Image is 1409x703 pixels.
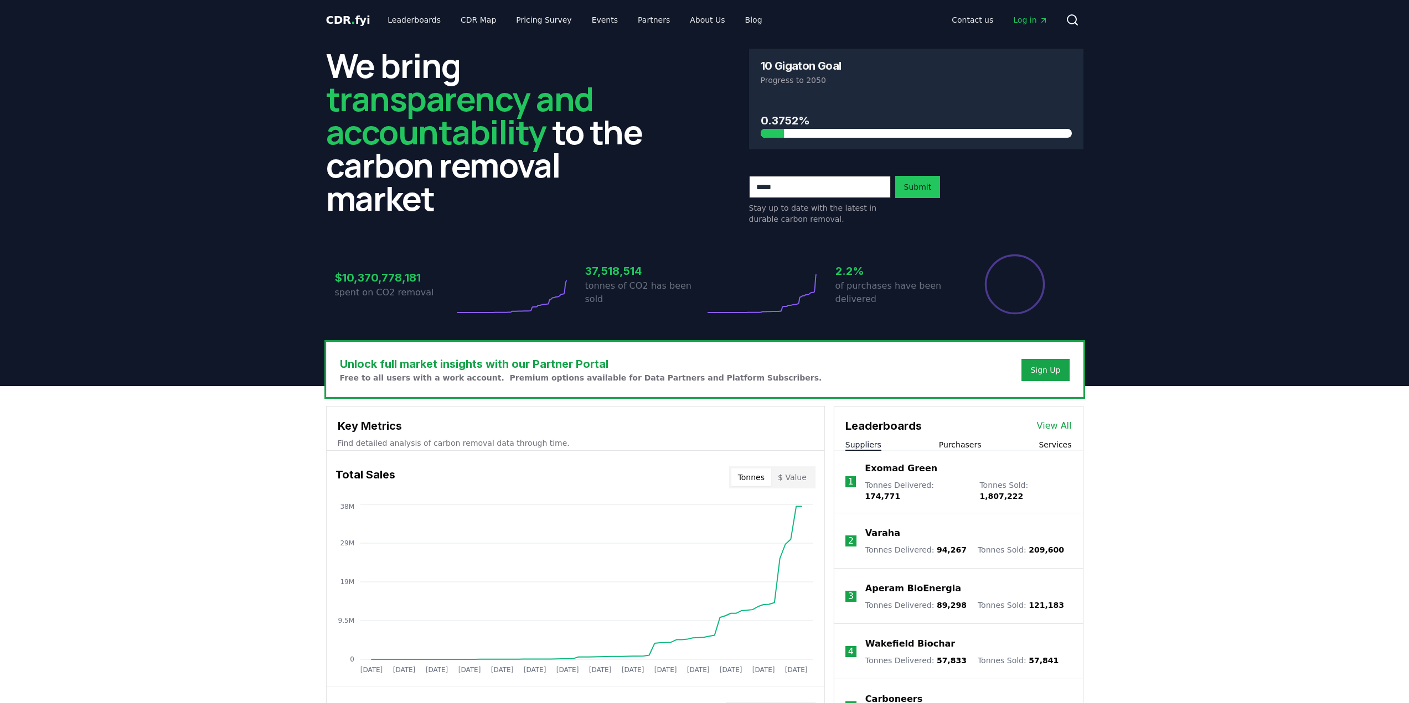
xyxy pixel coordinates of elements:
[1021,359,1069,381] button: Sign Up
[379,10,450,30] a: Leaderboards
[350,655,354,663] tspan: 0
[865,655,967,666] p: Tonnes Delivered :
[621,666,644,674] tspan: [DATE]
[523,666,546,674] tspan: [DATE]
[761,75,1072,86] p: Progress to 2050
[360,666,383,674] tspan: [DATE]
[379,10,771,30] nav: Main
[978,544,1064,555] p: Tonnes Sold :
[937,656,967,665] span: 57,833
[452,10,505,30] a: CDR Map
[943,10,1002,30] a: Contact us
[937,601,967,610] span: 89,298
[736,10,771,30] a: Blog
[425,666,448,674] tspan: [DATE]
[865,492,900,501] span: 174,771
[629,10,679,30] a: Partners
[336,466,395,488] h3: Total Sales
[654,666,677,674] tspan: [DATE]
[1029,656,1059,665] span: 57,841
[338,438,813,449] p: Find detailed analysis of carbon removal data through time.
[585,279,705,306] p: tonnes of CO2 has been sold
[848,590,854,603] p: 3
[937,545,967,554] span: 94,267
[939,439,982,450] button: Purchasers
[340,503,354,511] tspan: 38M
[1004,10,1056,30] a: Log in
[351,13,355,27] span: .
[979,492,1023,501] span: 1,807,222
[895,176,941,198] button: Submit
[761,112,1072,129] h3: 0.3752%
[335,286,455,299] p: spent on CO2 removal
[458,666,481,674] tspan: [DATE]
[771,468,813,486] button: $ Value
[338,418,813,434] h3: Key Metrics
[719,666,742,674] tspan: [DATE]
[1037,419,1072,433] a: View All
[785,666,807,674] tspan: [DATE]
[835,263,955,279] h3: 2.2%
[865,527,900,540] a: Varaha
[848,645,854,658] p: 4
[681,10,734,30] a: About Us
[984,253,1046,315] div: Percentage of sales delivered
[731,468,771,486] button: Tonnes
[752,666,775,674] tspan: [DATE]
[583,10,627,30] a: Events
[507,10,580,30] a: Pricing Survey
[335,269,455,286] h3: $10,370,778,181
[865,544,967,555] p: Tonnes Delivered :
[326,12,370,28] a: CDR.fyi
[1030,364,1060,376] a: Sign Up
[556,666,579,674] tspan: [DATE]
[761,60,842,71] h3: 10 Gigaton Goal
[585,263,705,279] h3: 37,518,514
[865,637,955,650] a: Wakefield Biochar
[589,666,611,674] tspan: [DATE]
[1039,439,1071,450] button: Services
[1029,545,1064,554] span: 209,600
[845,418,922,434] h3: Leaderboards
[326,76,593,154] span: transparency and accountability
[865,480,968,502] p: Tonnes Delivered :
[865,462,937,475] a: Exomad Green
[1013,14,1047,25] span: Log in
[340,578,354,586] tspan: 19M
[978,655,1059,666] p: Tonnes Sold :
[338,617,354,624] tspan: 9.5M
[340,539,354,547] tspan: 29M
[1029,601,1064,610] span: 121,183
[326,13,370,27] span: CDR fyi
[835,279,955,306] p: of purchases have been delivered
[943,10,1056,30] nav: Main
[749,202,891,225] p: Stay up to date with the latest in durable carbon removal.
[848,534,854,548] p: 2
[340,356,822,372] h3: Unlock full market insights with our Partner Portal
[491,666,513,674] tspan: [DATE]
[978,600,1064,611] p: Tonnes Sold :
[393,666,415,674] tspan: [DATE]
[865,582,961,595] a: Aperam BioEnergia
[848,475,853,488] p: 1
[979,480,1071,502] p: Tonnes Sold :
[687,666,709,674] tspan: [DATE]
[326,49,660,215] h2: We bring to the carbon removal market
[845,439,881,450] button: Suppliers
[340,372,822,383] p: Free to all users with a work account. Premium options available for Data Partners and Platform S...
[865,600,967,611] p: Tonnes Delivered :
